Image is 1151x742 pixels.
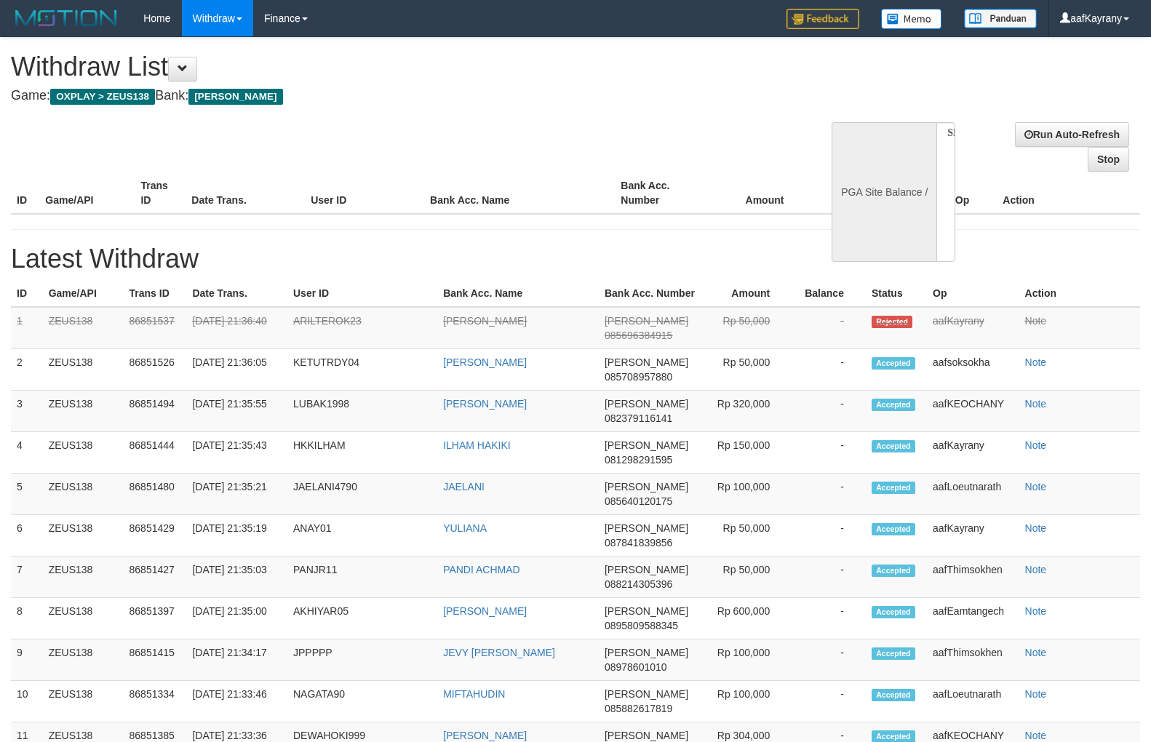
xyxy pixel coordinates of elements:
[50,89,155,105] span: OXPLAY > ZEUS138
[605,454,672,466] span: 081298291595
[615,172,710,214] th: Bank Acc. Number
[43,681,124,722] td: ZEUS138
[704,639,792,681] td: Rp 100,000
[605,315,688,327] span: [PERSON_NAME]
[1025,481,1047,492] a: Note
[710,172,805,214] th: Amount
[927,556,1019,598] td: aafThimsokhen
[704,280,792,307] th: Amount
[11,7,122,29] img: MOTION_logo.png
[605,398,688,410] span: [PERSON_NAME]
[287,474,437,515] td: JAELANI4790
[1025,439,1047,451] a: Note
[704,474,792,515] td: Rp 100,000
[186,432,287,474] td: [DATE] 21:35:43
[443,688,505,700] a: MIFTAHUDIN
[188,89,282,105] span: [PERSON_NAME]
[186,307,287,349] td: [DATE] 21:36:40
[135,172,186,214] th: Trans ID
[186,598,287,639] td: [DATE] 21:35:00
[927,639,1019,681] td: aafThimsokhen
[1015,122,1129,147] a: Run Auto-Refresh
[605,564,688,575] span: [PERSON_NAME]
[186,556,287,598] td: [DATE] 21:35:03
[605,703,672,714] span: 085882617819
[1025,688,1047,700] a: Note
[872,606,915,618] span: Accepted
[43,474,124,515] td: ZEUS138
[443,647,555,658] a: JEVY [PERSON_NAME]
[704,598,792,639] td: Rp 600,000
[443,356,527,368] a: [PERSON_NAME]
[1019,280,1140,307] th: Action
[443,439,511,451] a: ILHAM HAKIKI
[124,639,187,681] td: 86851415
[792,515,866,556] td: -
[186,391,287,432] td: [DATE] 21:35:55
[605,481,688,492] span: [PERSON_NAME]
[792,280,866,307] th: Balance
[605,371,672,383] span: 085708957880
[186,639,287,681] td: [DATE] 21:34:17
[1025,522,1047,534] a: Note
[792,639,866,681] td: -
[927,474,1019,515] td: aafLoeutnarath
[927,681,1019,722] td: aafLoeutnarath
[927,515,1019,556] td: aafKayrany
[872,440,915,452] span: Accepted
[287,432,437,474] td: HKKILHAM
[287,280,437,307] th: User ID
[1025,730,1047,741] a: Note
[443,564,520,575] a: PANDI ACHMAD
[964,9,1037,28] img: panduan.png
[39,172,135,214] th: Game/API
[424,172,615,214] th: Bank Acc. Name
[287,598,437,639] td: AKHIYAR05
[443,730,527,741] a: [PERSON_NAME]
[124,598,187,639] td: 86851397
[927,432,1019,474] td: aafKayrany
[1025,356,1047,368] a: Note
[43,639,124,681] td: ZEUS138
[186,681,287,722] td: [DATE] 21:33:46
[443,315,527,327] a: [PERSON_NAME]
[1025,564,1047,575] a: Note
[124,280,187,307] th: Trans ID
[605,537,672,548] span: 087841839856
[43,391,124,432] td: ZEUS138
[124,681,187,722] td: 86851334
[605,578,672,590] span: 088214305396
[927,598,1019,639] td: aafEamtangech
[287,639,437,681] td: JPPPPP
[605,356,688,368] span: [PERSON_NAME]
[443,522,487,534] a: YULIANA
[11,244,1140,274] h1: Latest Withdraw
[43,598,124,639] td: ZEUS138
[792,681,866,722] td: -
[704,556,792,598] td: Rp 50,000
[599,280,704,307] th: Bank Acc. Number
[43,432,124,474] td: ZEUS138
[832,122,936,262] div: PGA Site Balance /
[872,565,915,577] span: Accepted
[927,349,1019,391] td: aafsoksokha
[792,307,866,349] td: -
[124,307,187,349] td: 86851537
[605,439,688,451] span: [PERSON_NAME]
[11,89,753,103] h4: Game: Bank:
[11,598,43,639] td: 8
[792,349,866,391] td: -
[287,515,437,556] td: ANAY01
[704,391,792,432] td: Rp 320,000
[792,391,866,432] td: -
[605,495,672,507] span: 085640120175
[872,316,912,328] span: Rejected
[124,515,187,556] td: 86851429
[1025,315,1047,327] a: Note
[43,515,124,556] td: ZEUS138
[704,515,792,556] td: Rp 50,000
[43,307,124,349] td: ZEUS138
[927,307,1019,349] td: aafKayrany
[792,474,866,515] td: -
[605,661,667,673] span: 08978601010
